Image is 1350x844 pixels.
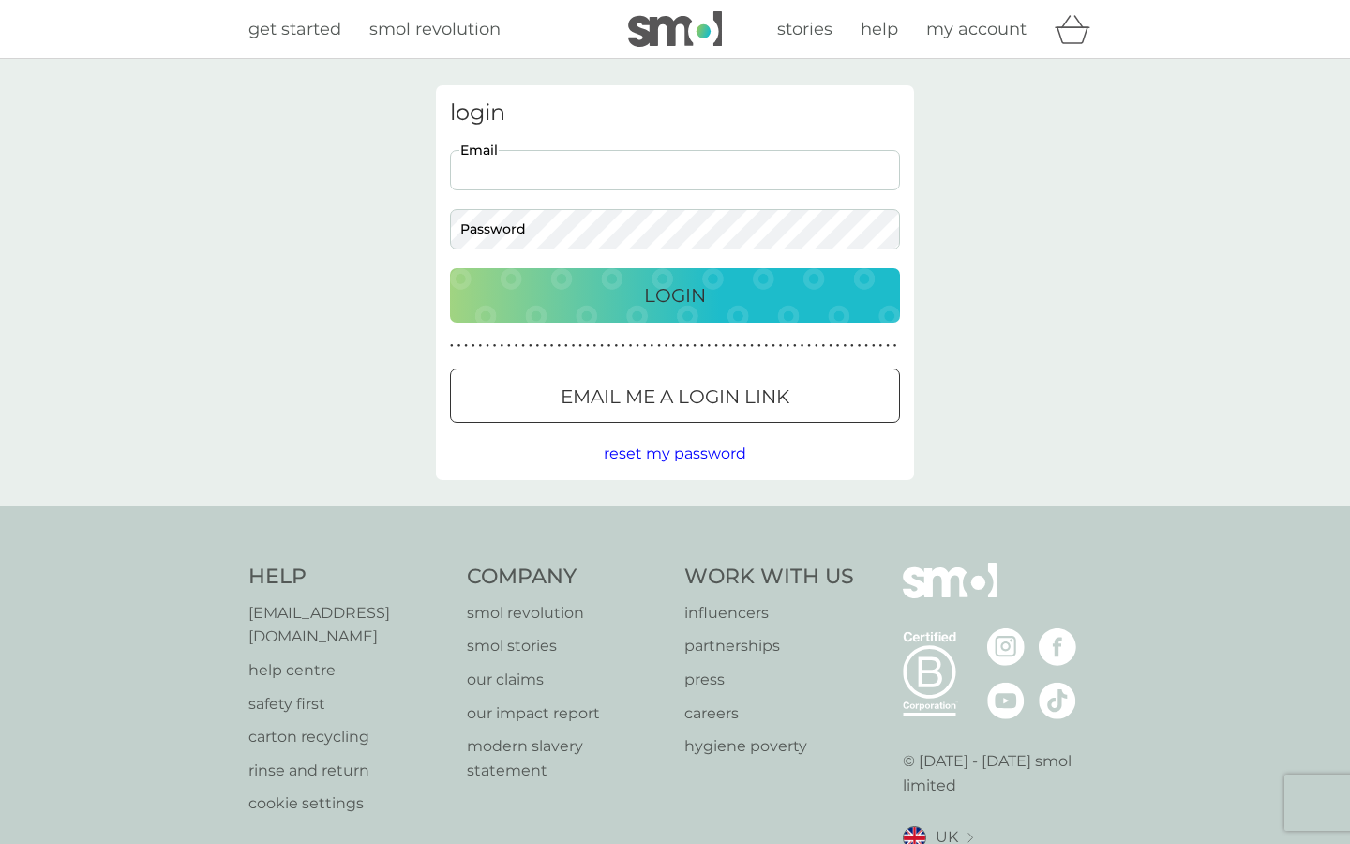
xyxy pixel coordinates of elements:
[858,341,862,351] p: ●
[708,341,712,351] p: ●
[644,280,706,310] p: Login
[248,658,448,683] a: help centre
[543,341,547,351] p: ●
[467,734,667,782] a: modern slavery statement
[467,563,667,592] h4: Company
[722,341,726,351] p: ●
[829,341,832,351] p: ●
[807,341,811,351] p: ●
[861,19,898,39] span: help
[557,341,561,351] p: ●
[467,701,667,726] a: our impact report
[684,734,854,759] a: hygiene poverty
[777,16,832,43] a: stories
[815,341,818,351] p: ●
[822,341,826,351] p: ●
[777,19,832,39] span: stories
[843,341,847,351] p: ●
[750,341,754,351] p: ●
[743,341,747,351] p: ●
[248,16,341,43] a: get started
[604,442,746,466] button: reset my password
[684,634,854,658] a: partnerships
[967,833,973,843] img: select a new location
[879,341,883,351] p: ●
[665,341,668,351] p: ●
[467,668,667,692] a: our claims
[572,341,576,351] p: ●
[679,341,682,351] p: ●
[248,19,341,39] span: get started
[600,341,604,351] p: ●
[793,341,797,351] p: ●
[772,341,775,351] p: ●
[248,692,448,716] a: safety first
[248,759,448,783] a: rinse and return
[836,341,840,351] p: ●
[472,341,475,351] p: ●
[757,341,761,351] p: ●
[1039,682,1076,719] img: visit the smol Tiktok page
[450,369,900,423] button: Email me a login link
[507,341,511,351] p: ●
[464,341,468,351] p: ●
[248,725,448,749] a: carton recycling
[872,341,876,351] p: ●
[684,701,854,726] a: careers
[926,19,1027,39] span: my account
[765,341,769,351] p: ●
[987,628,1025,666] img: visit the smol Instagram page
[684,601,854,625] a: influencers
[550,341,554,351] p: ●
[369,19,501,39] span: smol revolution
[801,341,804,351] p: ●
[450,268,900,323] button: Login
[248,601,448,649] a: [EMAIL_ADDRESS][DOMAIN_NAME]
[714,341,718,351] p: ●
[926,16,1027,43] a: my account
[657,341,661,351] p: ●
[903,749,1102,797] p: © [DATE] - [DATE] smol limited
[604,445,746,462] span: reset my password
[786,341,789,351] p: ●
[561,382,789,412] p: Email me a login link
[850,341,854,351] p: ●
[693,341,697,351] p: ●
[467,601,667,625] a: smol revolution
[643,341,647,351] p: ●
[369,16,501,43] a: smol revolution
[728,341,732,351] p: ●
[614,341,618,351] p: ●
[500,341,503,351] p: ●
[248,791,448,816] a: cookie settings
[987,682,1025,719] img: visit the smol Youtube page
[450,341,454,351] p: ●
[779,341,783,351] p: ●
[903,563,997,626] img: smol
[886,341,890,351] p: ●
[593,341,597,351] p: ●
[1055,10,1102,48] div: basket
[628,11,722,47] img: smol
[861,16,898,43] a: help
[564,341,568,351] p: ●
[636,341,639,351] p: ●
[684,668,854,692] a: press
[578,341,582,351] p: ●
[536,341,540,351] p: ●
[622,341,625,351] p: ●
[515,341,518,351] p: ●
[467,634,667,658] a: smol stories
